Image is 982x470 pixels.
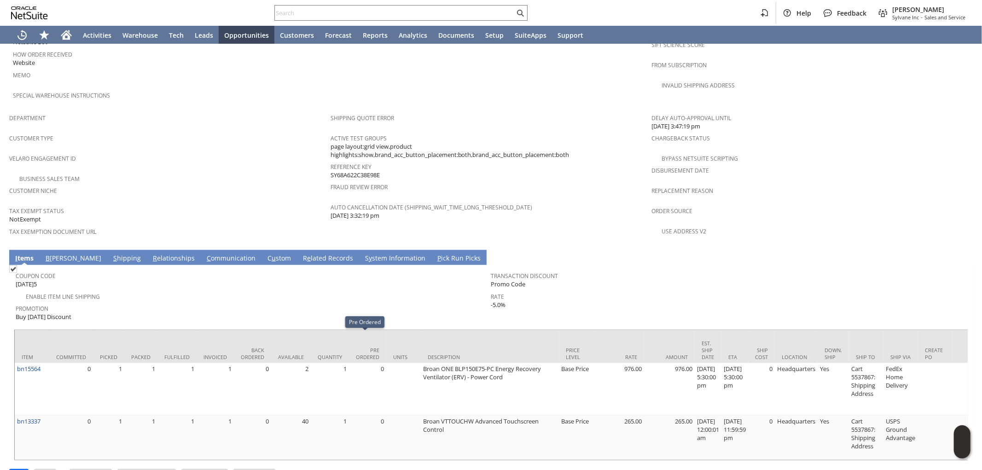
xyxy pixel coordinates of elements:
iframe: Click here to launch Oracle Guided Learning Help Panel [954,425,970,458]
td: 0 [349,416,386,460]
div: Committed [56,354,86,360]
a: Chargeback Status [651,134,710,142]
svg: logo [11,6,48,19]
span: Forecast [325,31,352,40]
a: How Order Received [13,51,72,58]
td: 1 [157,363,197,416]
td: 1 [124,363,157,416]
a: Pick Run Picks [435,254,483,264]
td: Headquarters [775,416,818,460]
td: 976.00 [593,363,644,416]
a: Relationships [151,254,197,264]
td: Broan ONE BLP150E75-PC Energy Recovery Ventilator (ERV) - Power Cord [421,363,559,416]
a: Fraud Review Error [331,183,388,191]
td: 1 [311,363,349,416]
svg: Home [61,29,72,41]
span: Oracle Guided Learning Widget. To move around, please hold and drag [954,442,970,459]
td: 1 [93,363,124,416]
a: Home [55,26,77,44]
span: Customers [280,31,314,40]
td: Cart 5537867: Shipping Address [849,363,883,416]
a: Coupon Code [16,272,56,280]
td: 0 [49,416,93,460]
span: C [207,254,211,262]
a: Replacement reason [651,187,713,195]
td: [DATE] 5:30:00 pm [721,363,748,416]
a: Invalid Shipping Address [662,81,735,89]
div: Units [393,354,414,360]
span: [DATE] 3:47:19 pm [651,122,700,131]
span: NotExempt [9,215,41,224]
a: Analytics [393,26,433,44]
a: Support [552,26,589,44]
div: Price Level [566,347,587,360]
a: Forecast [320,26,357,44]
span: Activities [83,31,111,40]
span: P [437,254,441,262]
span: -5.0% [491,301,506,309]
a: Setup [480,26,509,44]
td: Base Price [559,363,593,416]
span: Warehouse [122,31,158,40]
a: Enable Item Line Shipping [26,293,100,301]
div: Amount [651,354,688,360]
div: Description [428,354,552,360]
td: 0 [748,363,775,416]
td: [DATE] 5:30:00 pm [695,363,721,416]
a: Activities [77,26,117,44]
img: Checked [9,265,17,273]
a: Delay Auto-Approval Until [651,114,731,122]
div: Est. Ship Date [702,340,715,360]
a: Unrolled view on [956,252,967,263]
div: Ship Cost [755,347,768,360]
a: Department [9,114,46,122]
svg: Search [515,7,526,18]
a: Bypass NetSuite Scripting [662,155,738,162]
span: [PERSON_NAME] [892,5,965,14]
span: Website [13,58,35,67]
a: Shipping [111,254,143,264]
div: Fulfilled [164,354,190,360]
td: 1 [311,416,349,460]
td: 0 [234,363,271,416]
span: SuiteApps [515,31,546,40]
a: B[PERSON_NAME] [43,254,104,264]
td: Broan VTTOUCHW Advanced Touchscreen Control [421,416,559,460]
a: Rate [491,293,505,301]
div: Pre Ordered [356,347,379,360]
td: 1 [197,363,234,416]
a: From Subscription [651,61,707,69]
span: Support [558,31,583,40]
a: Reports [357,26,393,44]
span: u [272,254,276,262]
a: Leads [189,26,219,44]
a: Active Test Groups [331,134,387,142]
td: 0 [234,416,271,460]
div: Quantity [318,354,342,360]
td: 1 [157,416,197,460]
div: Create PO [925,347,946,360]
span: Promo Code [491,280,526,289]
div: Pre Ordered [349,318,381,326]
span: R [153,254,157,262]
td: Yes [818,363,849,416]
div: Ship Via [890,354,911,360]
span: I [15,254,17,262]
span: y [369,254,372,262]
div: Ship To [856,354,877,360]
div: Item [22,354,42,360]
span: Reports [363,31,388,40]
td: 1 [124,416,157,460]
input: Search [275,7,515,18]
div: ETA [728,354,741,360]
a: Documents [433,26,480,44]
span: Tech [169,31,184,40]
span: Documents [438,31,474,40]
td: 1 [197,416,234,460]
span: Sylvane Inc [892,14,919,21]
a: Disbursement Date [651,167,709,174]
a: Customer Type [9,134,53,142]
td: 0 [748,416,775,460]
svg: Recent Records [17,29,28,41]
div: Invoiced [203,354,227,360]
